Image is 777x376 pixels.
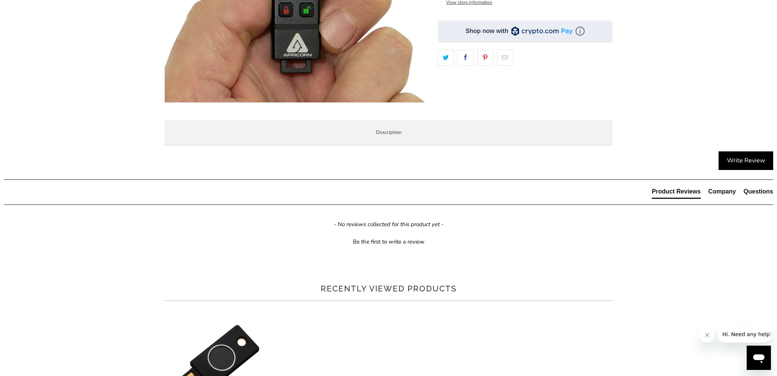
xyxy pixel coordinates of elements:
iframe: Reviews Widget [438,79,612,104]
iframe: Button to launch messaging window [747,346,771,370]
div: Questions [744,187,773,196]
a: Email this to a friend [497,50,513,66]
iframe: Close message [700,327,715,343]
h2: Recently viewed products [165,283,612,295]
div: Be the first to write a review [353,238,425,246]
iframe: Message from company [718,326,771,343]
a: Share this on Twitter [438,50,454,66]
label: Description [165,120,612,145]
div: Product Reviews [652,187,701,196]
div: Shop now with [466,27,508,35]
div: Reviews Tabs [652,187,773,203]
div: Write Review [719,151,773,170]
a: Share this on Pinterest [477,50,494,66]
div: Company [708,187,736,196]
em: - No reviews collected for this product yet - [334,220,444,228]
span: Hi. Need any help? [5,5,55,11]
a: Share this on Facebook [458,50,474,66]
div: Be the first to write a review [4,236,773,246]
